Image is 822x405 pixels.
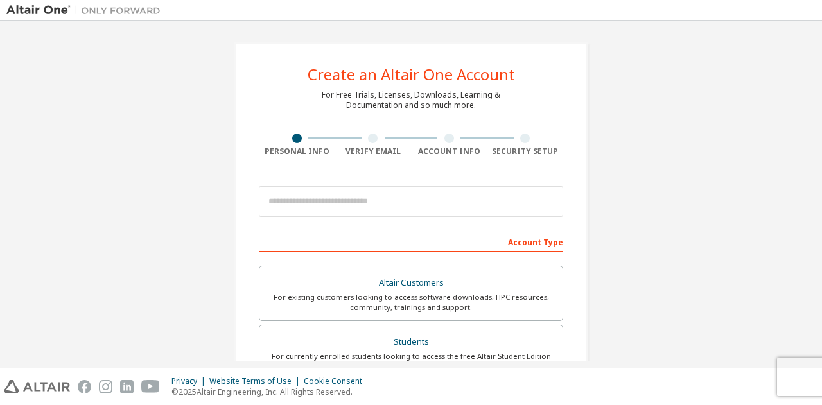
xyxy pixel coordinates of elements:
[304,376,370,386] div: Cookie Consent
[99,380,112,393] img: instagram.svg
[267,333,555,351] div: Students
[259,146,335,157] div: Personal Info
[171,386,370,397] p: © 2025 Altair Engineering, Inc. All Rights Reserved.
[487,146,564,157] div: Security Setup
[120,380,134,393] img: linkedin.svg
[209,376,304,386] div: Website Terms of Use
[141,380,160,393] img: youtube.svg
[267,292,555,313] div: For existing customers looking to access software downloads, HPC resources, community, trainings ...
[335,146,412,157] div: Verify Email
[411,146,487,157] div: Account Info
[259,231,563,252] div: Account Type
[78,380,91,393] img: facebook.svg
[6,4,167,17] img: Altair One
[308,67,515,82] div: Create an Altair One Account
[267,274,555,292] div: Altair Customers
[322,90,500,110] div: For Free Trials, Licenses, Downloads, Learning & Documentation and so much more.
[171,376,209,386] div: Privacy
[4,380,70,393] img: altair_logo.svg
[267,351,555,372] div: For currently enrolled students looking to access the free Altair Student Edition bundle and all ...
